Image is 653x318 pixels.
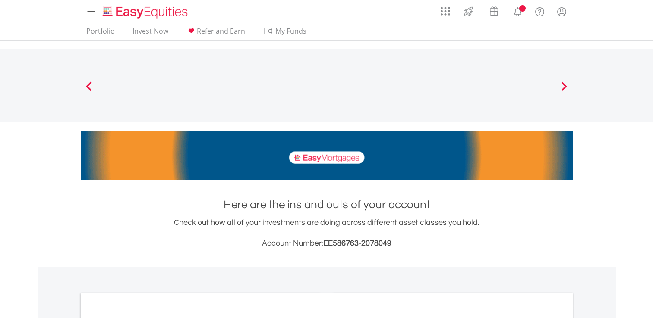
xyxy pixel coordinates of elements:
[99,2,191,19] a: Home page
[461,4,476,18] img: thrive-v2.svg
[81,237,573,249] h3: Account Number:
[263,25,319,37] span: My Funds
[529,2,551,19] a: FAQ's and Support
[101,5,191,19] img: EasyEquities_Logo.png
[81,217,573,249] div: Check out how all of your investments are doing across different asset classes you hold.
[81,131,573,180] img: EasyMortage Promotion Banner
[129,27,172,40] a: Invest Now
[551,2,573,21] a: My Profile
[323,239,391,247] span: EE586763-2078049
[81,197,573,212] h1: Here are the ins and outs of your account
[183,27,249,40] a: Refer and Earn
[197,26,245,36] span: Refer and Earn
[507,2,529,19] a: Notifications
[481,2,507,18] a: Vouchers
[435,2,456,16] a: AppsGrid
[487,4,501,18] img: vouchers-v2.svg
[83,27,118,40] a: Portfolio
[441,6,450,16] img: grid-menu-icon.svg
